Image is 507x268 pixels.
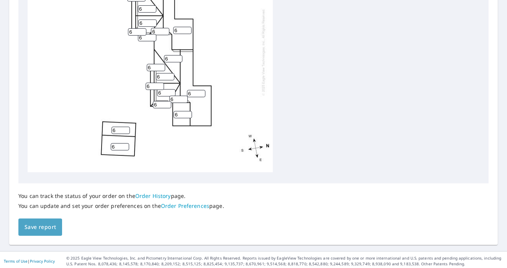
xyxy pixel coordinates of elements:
[25,222,56,232] span: Save report
[18,203,224,209] p: You can update and set your order preferences on the page.
[135,192,171,199] a: Order History
[4,258,28,264] a: Terms of Use
[30,258,55,264] a: Privacy Policy
[66,255,503,267] p: © 2025 Eagle View Technologies, Inc. and Pictometry International Corp. All Rights Reserved. Repo...
[161,202,209,209] a: Order Preferences
[18,193,224,199] p: You can track the status of your order on the page.
[18,219,62,236] button: Save report
[4,259,55,263] p: |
